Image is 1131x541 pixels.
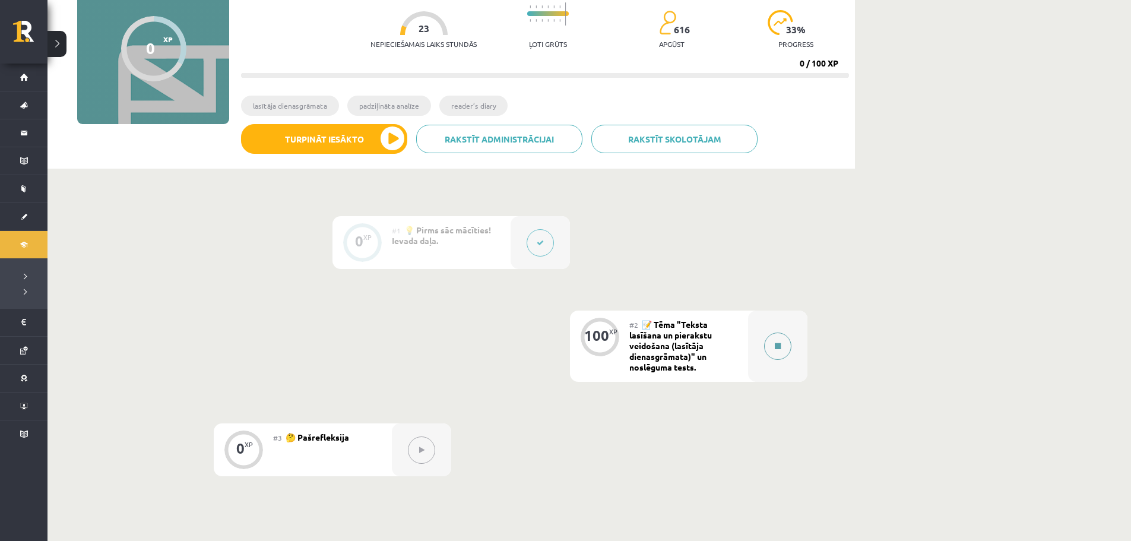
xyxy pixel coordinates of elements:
[536,5,537,8] img: icon-short-line-57e1e144782c952c97e751825c79c345078a6d821885a25fce030b3d8c18986b.svg
[13,21,47,50] a: Rīgas 1. Tālmācības vidusskola
[392,224,491,246] span: 💡 Pirms sāc mācīties! Ievada daļa.
[236,443,245,454] div: 0
[286,432,349,442] span: 🤔 Pašrefleksija
[355,236,363,246] div: 0
[659,40,685,48] p: apgūst
[629,320,638,330] span: #2
[786,24,806,35] span: 33 %
[565,2,566,26] img: icon-long-line-d9ea69661e0d244f92f715978eff75569469978d946b2353a9bb055b3ed8787d.svg
[609,328,617,335] div: XP
[241,96,339,116] li: lasītāja dienasgrāmata
[363,234,372,241] div: XP
[553,19,555,22] img: icon-short-line-57e1e144782c952c97e751825c79c345078a6d821885a25fce030b3d8c18986b.svg
[541,5,543,8] img: icon-short-line-57e1e144782c952c97e751825c79c345078a6d821885a25fce030b3d8c18986b.svg
[241,124,407,154] button: Turpināt iesākto
[768,10,793,35] img: icon-progress-161ccf0a02000e728c5f80fcf4c31c7af3da0e1684b2b1d7c360e028c24a22f1.svg
[536,19,537,22] img: icon-short-line-57e1e144782c952c97e751825c79c345078a6d821885a25fce030b3d8c18986b.svg
[392,226,401,235] span: #1
[547,19,549,22] img: icon-short-line-57e1e144782c952c97e751825c79c345078a6d821885a25fce030b3d8c18986b.svg
[553,5,555,8] img: icon-short-line-57e1e144782c952c97e751825c79c345078a6d821885a25fce030b3d8c18986b.svg
[778,40,813,48] p: progress
[419,23,429,34] span: 23
[370,40,477,48] p: Nepieciešamais laiks stundās
[559,5,560,8] img: icon-short-line-57e1e144782c952c97e751825c79c345078a6d821885a25fce030b3d8c18986b.svg
[416,125,582,153] a: Rakstīt administrācijai
[273,433,282,442] span: #3
[547,5,549,8] img: icon-short-line-57e1e144782c952c97e751825c79c345078a6d821885a25fce030b3d8c18986b.svg
[245,441,253,448] div: XP
[163,35,173,43] span: XP
[659,10,676,35] img: students-c634bb4e5e11cddfef0936a35e636f08e4e9abd3cc4e673bd6f9a4125e45ecb1.svg
[584,330,609,341] div: 100
[629,319,712,372] span: 📝 Tēma "Teksta lasīšana un pierakstu veidošana (lasītāja dienasgrāmata)" un noslēguma tests.
[146,39,155,57] div: 0
[347,96,431,116] li: padziļināta analīze
[591,125,758,153] a: Rakstīt skolotājam
[530,19,531,22] img: icon-short-line-57e1e144782c952c97e751825c79c345078a6d821885a25fce030b3d8c18986b.svg
[559,19,560,22] img: icon-short-line-57e1e144782c952c97e751825c79c345078a6d821885a25fce030b3d8c18986b.svg
[541,19,543,22] img: icon-short-line-57e1e144782c952c97e751825c79c345078a6d821885a25fce030b3d8c18986b.svg
[439,96,508,116] li: reader’s diary
[529,40,567,48] p: Ļoti grūts
[530,5,531,8] img: icon-short-line-57e1e144782c952c97e751825c79c345078a6d821885a25fce030b3d8c18986b.svg
[674,24,690,35] span: 616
